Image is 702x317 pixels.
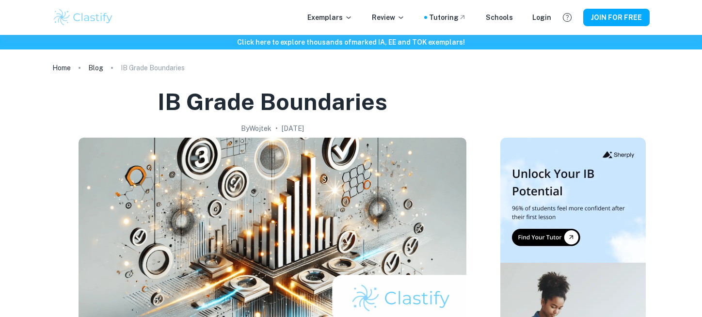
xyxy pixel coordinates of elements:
a: Blog [88,61,103,75]
p: Review [372,12,405,23]
button: JOIN FOR FREE [583,9,650,26]
h2: By Wojtek [241,123,271,134]
button: Help and Feedback [559,9,575,26]
a: Tutoring [429,12,466,23]
h2: [DATE] [282,123,304,134]
h6: Click here to explore thousands of marked IA, EE and TOK exemplars ! [2,37,700,48]
p: • [275,123,278,134]
a: Schools [486,12,513,23]
p: Exemplars [307,12,352,23]
p: IB Grade Boundaries [121,63,185,73]
a: Home [52,61,71,75]
a: Login [532,12,551,23]
h1: IB Grade Boundaries [158,86,387,117]
img: Clastify logo [52,8,114,27]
